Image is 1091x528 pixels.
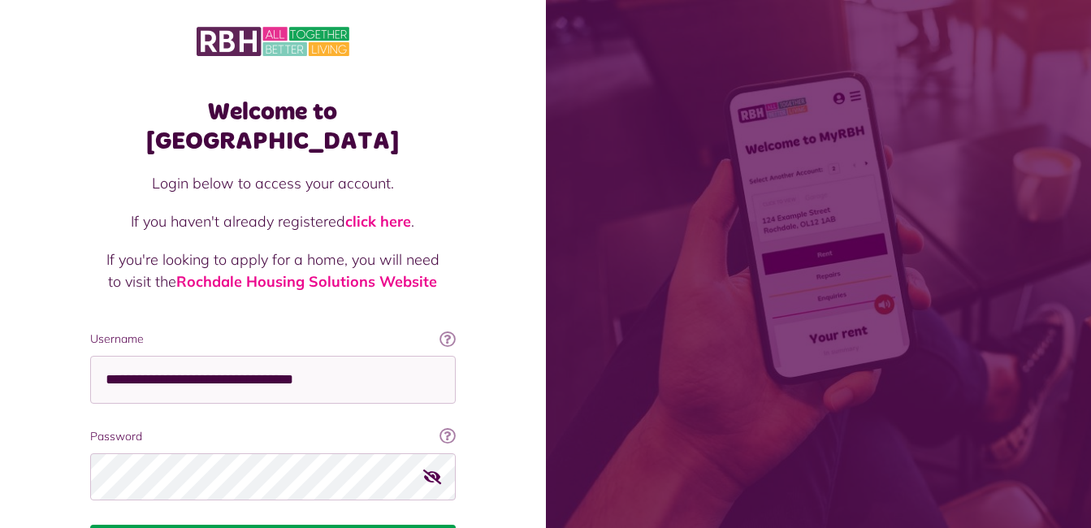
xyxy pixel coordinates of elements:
[106,249,439,292] p: If you're looking to apply for a home, you will need to visit the
[90,428,456,445] label: Password
[106,210,439,232] p: If you haven't already registered .
[176,272,437,291] a: Rochdale Housing Solutions Website
[90,331,456,348] label: Username
[90,97,456,156] h1: Welcome to [GEOGRAPHIC_DATA]
[106,172,439,194] p: Login below to access your account.
[197,24,349,58] img: MyRBH
[345,212,411,231] a: click here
